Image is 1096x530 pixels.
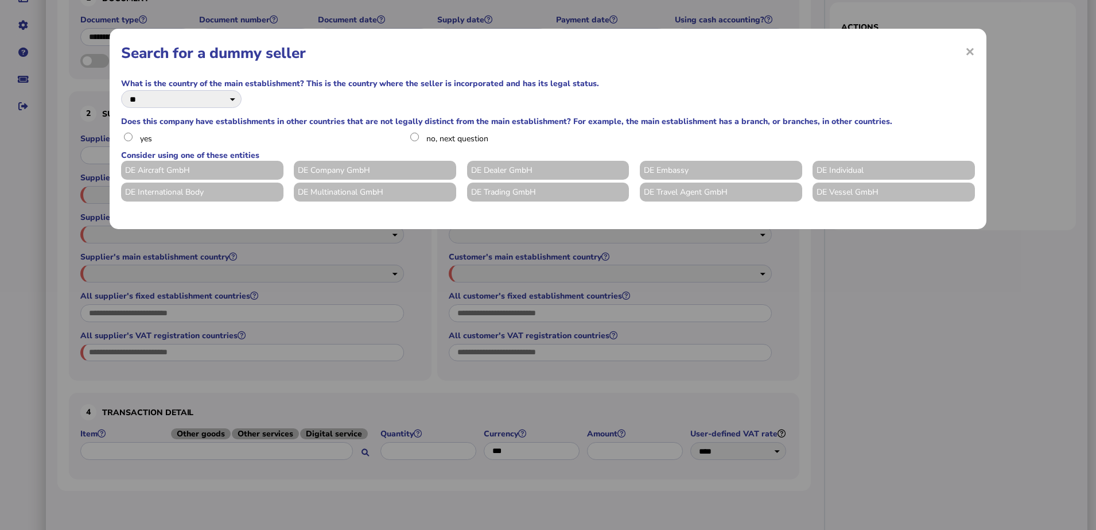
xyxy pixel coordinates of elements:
[294,183,456,202] li: DE Multinational GmbH
[121,150,259,161] h1: Consider using one of these entities
[121,161,283,180] li: DE Aircraft GmbH
[640,183,802,202] li: DE Travel Agent GmbH
[640,161,802,180] li: DE Embassy
[140,133,402,144] label: yes
[121,116,892,127] h1: Does this company have establishments in other countries that are not legally distinct from the m...
[121,43,975,63] h1: Search for a dummy seller
[467,183,629,202] li: DE Trading GmbH
[965,40,975,62] span: ×
[121,183,283,202] li: DE International Body
[813,183,975,202] li: DE Vessel GmbH
[813,161,975,180] li: DE Individual
[426,133,688,144] label: no, next question
[294,161,456,180] li: DE Company GmbH
[467,161,629,180] li: DE Dealer GmbH
[121,78,599,89] h1: What is the country of the main establishment? This is the country where the seller is incorporat...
